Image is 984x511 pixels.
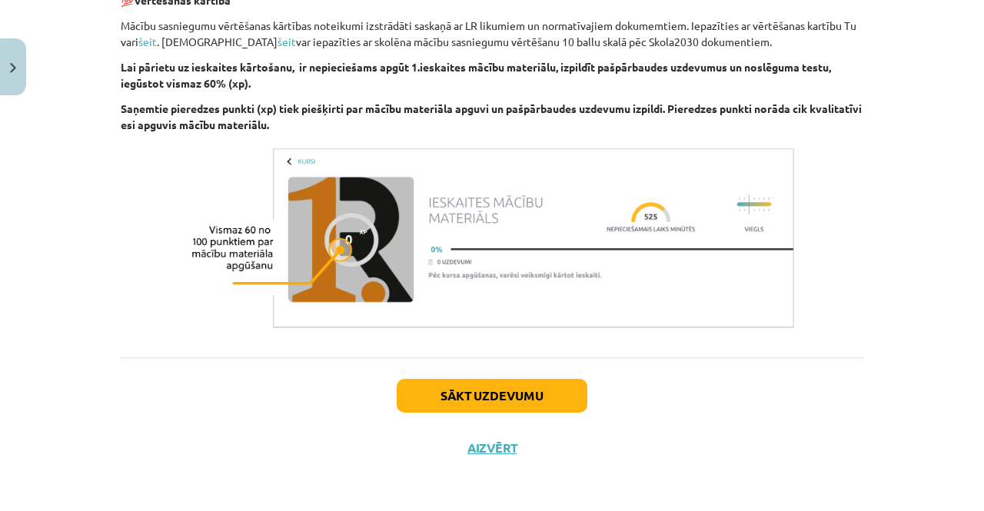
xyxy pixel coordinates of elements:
[10,63,16,73] img: icon-close-lesson-0947bae3869378f0d4975bcd49f059093ad1ed9edebbc8119c70593378902aed.svg
[397,379,587,413] button: Sākt uzdevumu
[121,60,831,90] strong: Lai pārietu uz ieskaites kārtošanu, ir nepieciešams apgūt 1.ieskaites mācību materiālu, izpildīt ...
[138,35,157,48] a: šeit
[121,18,863,50] p: Mācību sasniegumu vērtēšanas kārtības noteikumi izstrādāti saskaņā ar LR likumiem un normatīvajie...
[278,35,296,48] a: šeit
[463,440,521,456] button: Aizvērt
[121,101,862,131] strong: Saņemtie pieredzes punkti (xp) tiek piešķirti par mācību materiāla apguvi un pašpārbaudes uzdevum...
